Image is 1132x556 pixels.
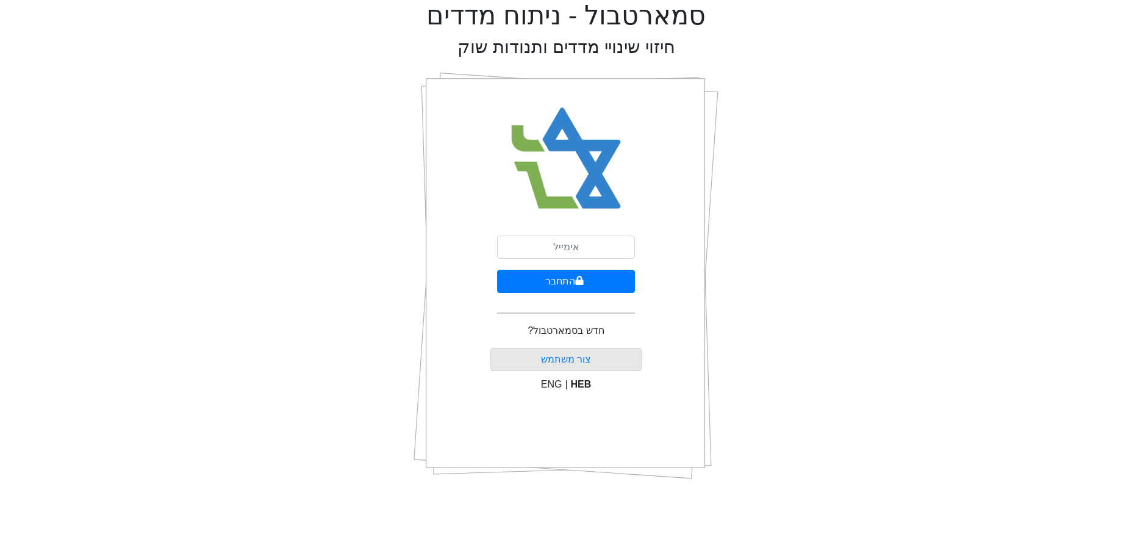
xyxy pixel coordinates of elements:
[571,379,592,389] span: HEB
[457,37,675,58] h2: חיזוי שינויי מדדים ותנודות שוק
[565,379,567,389] span: |
[528,323,604,338] p: חדש בסמארטבול?
[497,270,635,293] button: התחבר
[500,92,632,226] img: Smart Bull
[490,348,642,371] button: צור משתמש
[541,354,591,364] a: צור משתמש
[541,379,562,389] span: ENG
[497,236,635,259] input: אימייל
